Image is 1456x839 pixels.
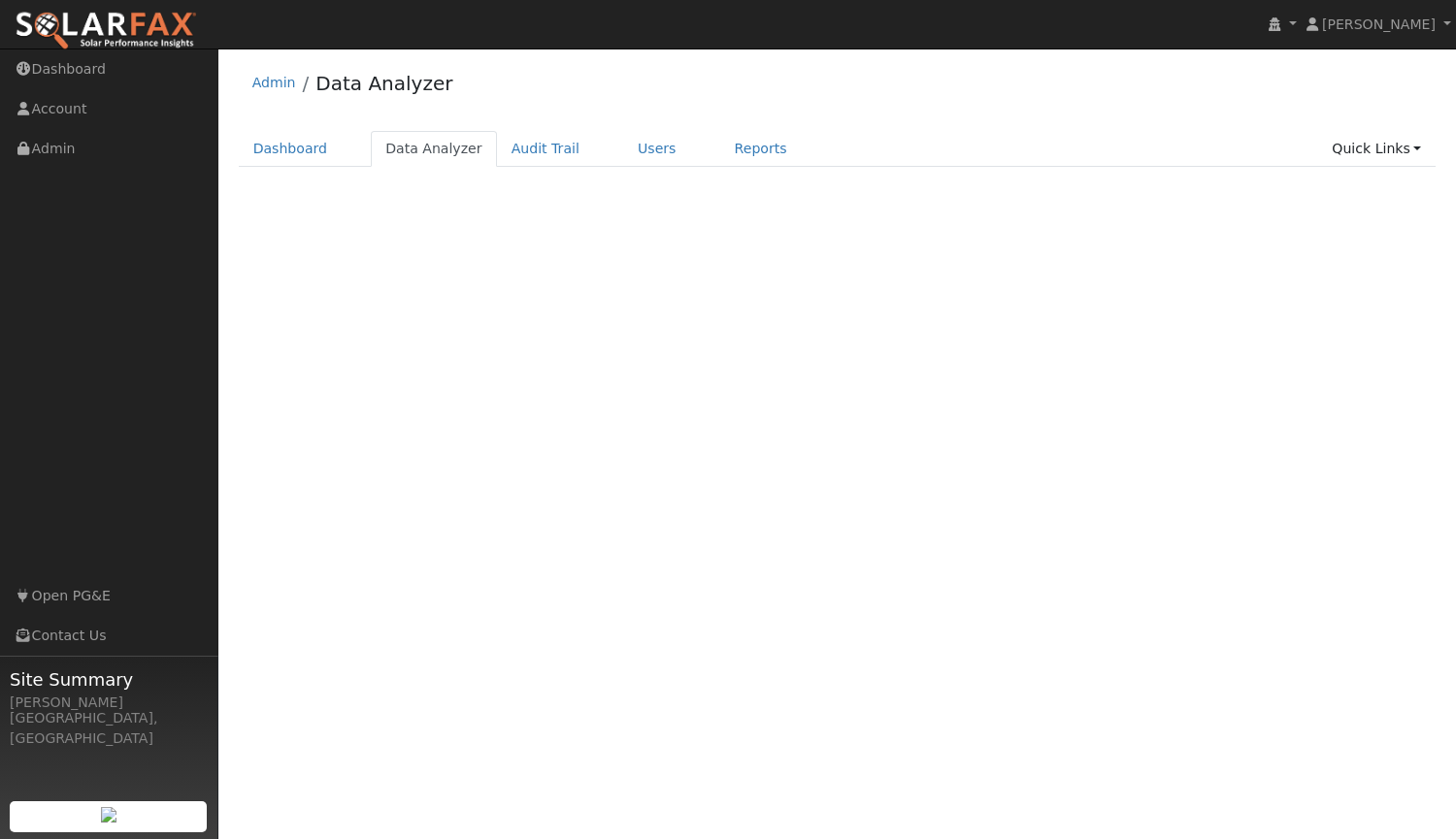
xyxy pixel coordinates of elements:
div: [GEOGRAPHIC_DATA], [GEOGRAPHIC_DATA] [10,708,208,749]
a: Admin [252,75,296,90]
img: retrieve [101,807,116,823]
img: SolarFax [15,11,197,51]
a: Audit Trail [497,131,594,167]
div: [PERSON_NAME] [10,693,208,713]
a: Data Analyzer [315,72,452,95]
span: [PERSON_NAME] [1322,16,1436,32]
a: Users [623,131,691,167]
span: Site Summary [10,666,208,693]
a: Data Analyzer [371,131,497,167]
a: Quick Links [1317,131,1436,167]
a: Reports [720,131,802,167]
a: Dashboard [239,131,343,167]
